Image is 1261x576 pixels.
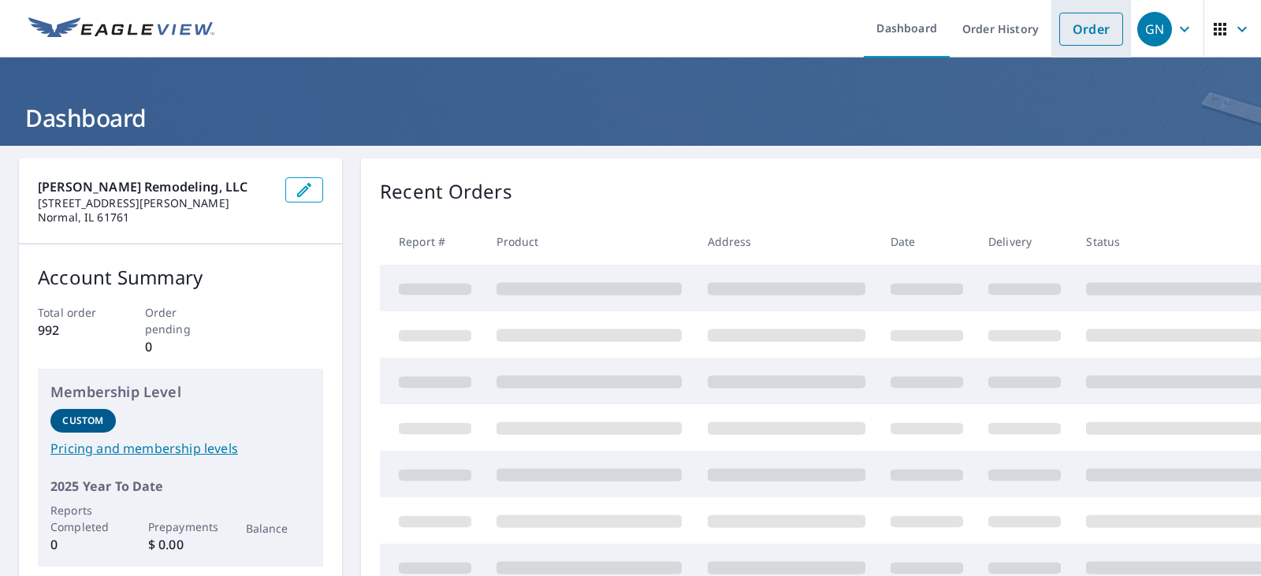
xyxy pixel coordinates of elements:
p: Account Summary [38,263,323,292]
p: 0 [50,535,116,554]
th: Product [484,218,694,265]
th: Address [695,218,878,265]
p: Prepayments [148,518,214,535]
div: GN [1137,12,1172,46]
th: Report # [380,218,484,265]
p: $ 0.00 [148,535,214,554]
img: EV Logo [28,17,214,41]
p: Reports Completed [50,502,116,535]
a: Pricing and membership levels [50,439,311,458]
a: Order [1059,13,1123,46]
p: Order pending [145,304,217,337]
h1: Dashboard [19,102,1242,134]
p: Custom [62,414,103,428]
p: [PERSON_NAME] Remodeling, LLC [38,177,273,196]
p: Normal, IL 61761 [38,210,273,225]
p: 992 [38,321,110,340]
p: Membership Level [50,381,311,403]
p: [STREET_ADDRESS][PERSON_NAME] [38,196,273,210]
p: Balance [246,520,311,537]
p: Total order [38,304,110,321]
p: Recent Orders [380,177,512,206]
th: Delivery [976,218,1073,265]
p: 2025 Year To Date [50,477,311,496]
th: Date [878,218,976,265]
p: 0 [145,337,217,356]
